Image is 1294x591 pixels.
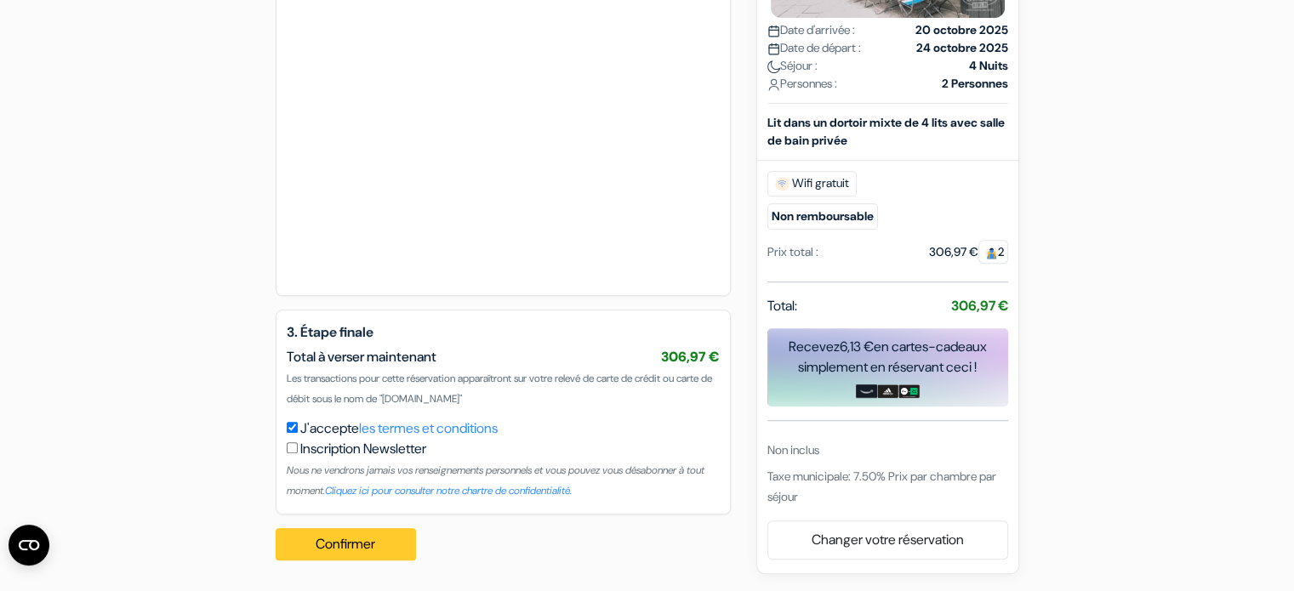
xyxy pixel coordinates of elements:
[898,384,920,398] img: uber-uber-eats-card.png
[287,372,712,406] span: Les transactions pour cette réservation apparaîtront sur votre relevé de carte de crédit ou carte...
[767,60,780,73] img: moon.svg
[9,525,49,565] button: Ouvrir le widget CMP
[767,39,861,57] span: Date de départ :
[942,75,1008,93] strong: 2 Personnes
[767,296,797,316] span: Total:
[767,115,1005,148] b: Lit dans un dortoir mixte de 4 lits avec salle de bain privée
[359,419,498,437] a: les termes et conditions
[767,171,857,196] span: Wifi gratuit
[775,177,789,190] img: free_wifi.svg
[300,418,498,439] label: J'accepte
[304,8,703,264] iframe: Cadre de saisie sécurisé pour le paiement
[915,21,1008,39] strong: 20 octobre 2025
[985,247,998,259] img: guest.svg
[856,384,877,398] img: amazon-card-no-text.png
[767,337,1008,378] div: Recevez en cartes-cadeaux simplement en réservant ceci !
[767,203,878,230] small: Non remboursable
[767,78,780,91] img: user_icon.svg
[978,240,1008,264] span: 2
[767,43,780,55] img: calendar.svg
[969,57,1008,75] strong: 4 Nuits
[767,243,818,261] div: Prix total :
[767,25,780,37] img: calendar.svg
[767,441,1008,459] div: Non inclus
[840,338,874,355] span: 6,13 €
[300,439,426,459] label: Inscription Newsletter
[287,324,720,340] h5: 3. Étape finale
[767,75,837,93] span: Personnes :
[767,469,996,504] span: Taxe municipale: 7.50% Prix par chambre par séjour
[916,39,1008,57] strong: 24 octobre 2025
[325,484,572,497] a: Cliquez ici pour consulter notre chartre de confidentialité.
[287,348,436,366] span: Total à verser maintenant
[767,57,818,75] span: Séjour :
[929,243,1008,261] div: 306,97 €
[767,21,855,39] span: Date d'arrivée :
[877,384,898,398] img: adidas-card.png
[661,348,720,366] span: 306,97 €
[276,528,417,560] button: Confirmer
[768,524,1007,556] a: Changer votre réservation
[287,463,704,497] small: Nous ne vendrons jamais vos renseignements personnels et vous pouvez vous désabonner à tout moment.
[951,297,1008,315] strong: 306,97 €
